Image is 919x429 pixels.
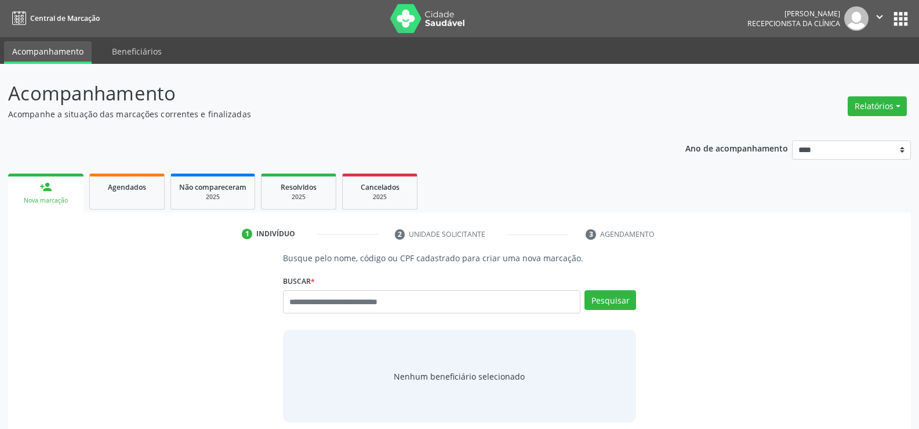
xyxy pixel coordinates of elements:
[104,41,170,62] a: Beneficiários
[747,19,840,28] span: Recepcionista da clínica
[584,290,636,310] button: Pesquisar
[179,182,246,192] span: Não compareceram
[8,79,640,108] p: Acompanhamento
[361,182,399,192] span: Cancelados
[844,6,869,31] img: img
[283,252,636,264] p: Busque pelo nome, código ou CPF cadastrado para criar uma nova marcação.
[8,108,640,120] p: Acompanhe a situação das marcações correntes e finalizadas
[108,182,146,192] span: Agendados
[179,193,246,201] div: 2025
[891,9,911,29] button: apps
[848,96,907,116] button: Relatórios
[873,10,886,23] i: 
[4,41,92,64] a: Acompanhamento
[283,272,315,290] label: Buscar
[8,9,100,28] a: Central de Marcação
[30,13,100,23] span: Central de Marcação
[869,6,891,31] button: 
[685,140,788,155] p: Ano de acompanhamento
[747,9,840,19] div: [PERSON_NAME]
[281,182,317,192] span: Resolvidos
[39,181,52,193] div: person_add
[270,193,328,201] div: 2025
[351,193,409,201] div: 2025
[16,196,75,205] div: Nova marcação
[394,370,525,383] span: Nenhum beneficiário selecionado
[242,229,252,239] div: 1
[256,229,295,239] div: Indivíduo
